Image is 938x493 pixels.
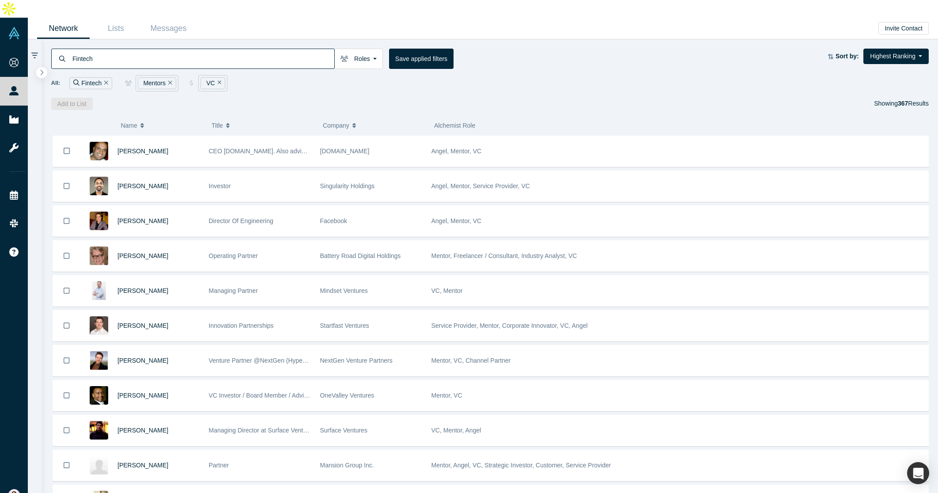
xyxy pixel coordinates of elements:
[53,311,80,341] button: Bookmark
[898,100,908,107] strong: 367
[389,49,454,69] button: Save applied filters
[90,212,108,230] img: Rodrigo Schmidt's Profile Image
[200,77,225,89] div: VC
[53,415,80,446] button: Bookmark
[117,357,168,364] a: [PERSON_NAME]
[117,287,168,294] a: [PERSON_NAME]
[117,148,168,155] a: [PERSON_NAME]
[53,450,80,481] button: Bookmark
[53,206,80,236] button: Bookmark
[90,177,108,195] img: Neil Devani's Profile Image
[117,252,168,259] a: [PERSON_NAME]
[215,78,222,88] button: Remove Filter
[117,322,168,329] a: [PERSON_NAME]
[320,392,374,399] span: OneValley Ventures
[320,322,369,329] span: Startfast Ventures
[90,351,108,370] img: Shane Sabine's Profile Image
[121,116,202,135] button: Name
[53,345,80,376] button: Bookmark
[320,462,374,469] span: Mansion Group Inc.
[117,462,168,469] a: [PERSON_NAME]
[209,148,487,155] span: CEO [DOMAIN_NAME]. Also advising and investing. Previously w/ Red Hat, Inktank, DreamHost, etc.
[117,217,168,224] a: [PERSON_NAME]
[209,287,258,294] span: Managing Partner
[90,142,108,160] img: Ben Cherian's Profile Image
[53,171,80,201] button: Bookmark
[142,18,195,39] a: Messages
[431,252,577,259] span: Mentor, Freelancer / Consultant, Industry Analyst, VC
[37,18,90,39] a: Network
[431,287,463,294] span: VC, Mentor
[69,77,112,89] div: Fintech
[117,392,168,399] a: [PERSON_NAME]
[53,241,80,271] button: Bookmark
[874,98,929,110] div: Showing
[121,116,137,135] span: Name
[90,456,108,474] img: Jason Lok's Profile Image
[90,421,108,440] img: Gyan Kapur's Profile Image
[209,427,315,434] span: Managing Director at Surface Ventures
[209,182,231,190] span: Investor
[166,78,172,88] button: Remove Filter
[53,276,80,306] button: Bookmark
[320,217,347,224] span: Facebook
[138,77,176,89] div: Mentors
[431,148,482,155] span: Angel, Mentor, VC
[90,246,108,265] img: Ed Simnett's Profile Image
[53,380,80,411] button: Bookmark
[212,116,314,135] button: Title
[209,392,313,399] span: VC Investor / Board Member / Advisor
[90,386,108,405] img: Juan Scarlett's Profile Image
[209,217,273,224] span: Director Of Engineering
[898,100,929,107] span: Results
[90,18,142,39] a: Lists
[320,148,370,155] span: [DOMAIN_NAME]
[320,287,368,294] span: Mindset Ventures
[117,427,168,434] a: [PERSON_NAME]
[320,252,401,259] span: Battery Road Digital Holdings
[431,427,481,434] span: VC, Mentor, Angel
[209,462,229,469] span: Partner
[431,462,611,469] span: Mentor, Angel, VC, Strategic Investor, Customer, Service Provider
[53,136,80,167] button: Bookmark
[334,49,383,69] button: Roles
[320,182,375,190] span: Singularity Holdings
[117,182,168,190] a: [PERSON_NAME]
[431,217,482,224] span: Angel, Mentor, VC
[878,22,929,34] button: Invite Contact
[836,53,859,60] strong: Sort by:
[863,49,929,64] button: Highest Ranking
[8,27,20,39] img: Alchemist Vault Logo
[102,78,108,88] button: Remove Filter
[51,98,93,110] button: Add to List
[323,116,349,135] span: Company
[323,116,425,135] button: Company
[320,357,393,364] span: NextGen Venture Partners
[431,182,530,190] span: Angel, Mentor, Service Provider, VC
[209,322,274,329] span: Innovation Partnerships
[90,316,108,335] img: Michael Thaney's Profile Image
[72,48,334,69] input: Search by name, title, company, summary, expertise, investment criteria or topics of focus
[320,427,367,434] span: Surface Ventures
[90,281,108,300] img: Daniel Ibri's Profile Image
[431,322,588,329] span: Service Provider, Mentor, Corporate Innovator, VC, Angel
[209,252,258,259] span: Operating Partner
[212,116,223,135] span: Title
[431,357,511,364] span: Mentor, VC, Channel Partner
[431,392,462,399] span: Mentor, VC
[434,122,475,129] span: Alchemist Role
[51,79,61,87] span: All:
